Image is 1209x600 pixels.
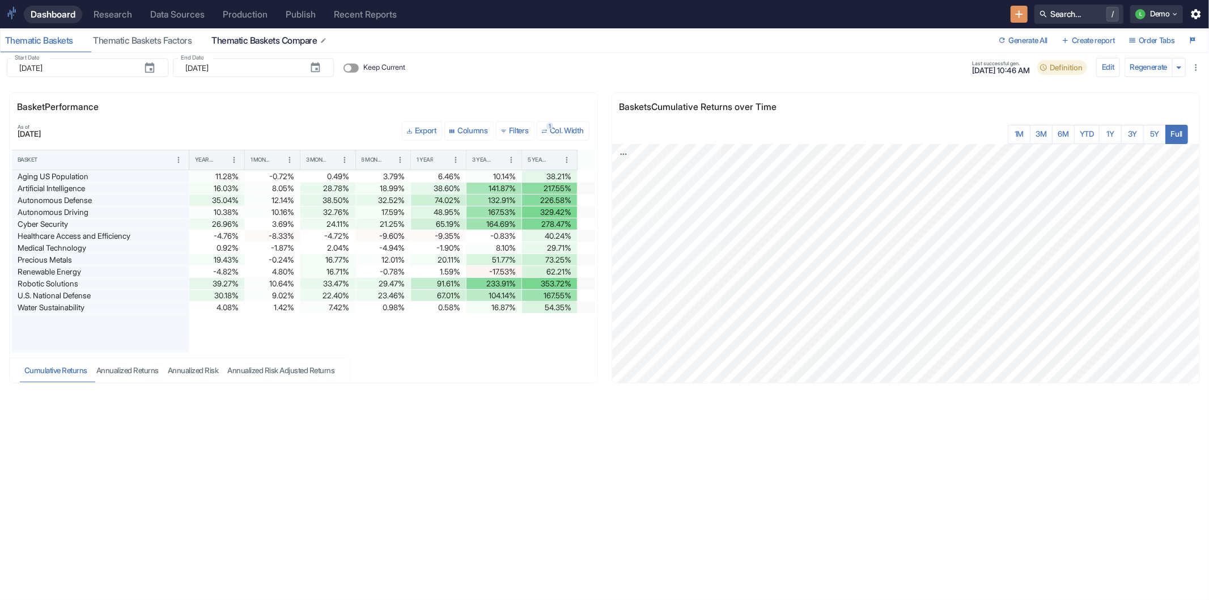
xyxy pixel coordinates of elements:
button: 3M [1030,125,1053,144]
div: -4.76% [195,230,239,242]
div: Medical Technology [18,242,183,253]
button: Create report [1057,32,1119,50]
div: -9.60% [362,230,405,242]
div: Data Sources [150,9,205,20]
div: 167.53% [472,206,516,218]
button: Sort [272,155,282,165]
div: Autonomous Driving [18,206,183,218]
div: 1 Year [417,156,433,164]
button: Full [1165,125,1188,144]
button: Generate All [994,32,1053,50]
button: Order Tabs [1125,32,1180,50]
div: 0.98% [362,302,405,313]
div: 329.42% [528,206,571,218]
button: Sort [383,155,393,165]
div: -17.53% [472,266,516,277]
div: 141.87% [472,183,516,194]
button: 1 Month column menu [282,153,297,167]
div: 3.79% [362,171,405,182]
div: -1.90% [417,242,460,253]
button: 6M [1052,125,1075,144]
div: Thematic Baskets Factors [93,35,202,47]
div: 217.55% [528,183,571,194]
div: 73.25% [528,254,571,265]
div: Publish [286,9,316,20]
div: Artificial Intelligence [18,183,183,194]
a: Research [87,6,139,23]
button: Year to Date column menu [227,153,241,167]
button: 6 Months column menu [393,153,408,167]
input: yyyy-mm-dd [185,58,300,77]
div: 1.42% [251,302,294,313]
div: Annualized Returns [96,366,159,375]
div: 16.87% [472,302,516,313]
div: -8.33% [251,230,294,242]
div: 1.59% [417,266,460,277]
div: -4.72% [306,230,350,242]
div: 48.95% [417,206,460,218]
div: 226.58% [528,195,571,206]
div: Thematic Baskets Compare [211,35,328,47]
div: 1 Month [251,156,271,164]
div: Cyber Security [18,218,183,230]
div: Recent Reports [334,9,397,20]
div: dashboard tabs [1,29,994,52]
a: Production [216,6,274,23]
div: 167.55% [528,290,571,301]
div: 67.01% [417,290,460,301]
div: 40.24% [528,230,571,242]
div: 164.69% [472,218,516,230]
button: Select columns [444,121,494,141]
div: tabs [20,358,340,382]
div: 17.59% [362,206,405,218]
div: 5 Years [528,156,548,164]
div: 39.27% [195,278,239,289]
div: 21.25% [362,218,405,230]
div: 28.78% [306,183,350,194]
div: 12.01% [362,254,405,265]
button: Search.../ [1034,5,1123,24]
a: Export; Press ENTER to open [617,149,629,159]
a: Publish [279,6,323,23]
div: Thematic Baskets [5,35,84,47]
div: 353.72% [528,278,571,289]
button: 3 Years column menu [504,153,519,167]
div: 30.18% [195,290,239,301]
span: Keep Current [363,62,405,73]
button: config [1096,58,1120,77]
div: -0.24% [251,254,294,265]
div: Robotic Solutions [18,278,183,289]
div: 10.64% [251,278,294,289]
div: -1.87% [251,242,294,253]
button: Basket column menu [171,153,186,167]
div: 38.21% [528,171,571,182]
button: Sort [434,155,444,165]
div: 8.10% [472,242,516,253]
div: 74.02% [417,195,460,206]
button: Sort [327,155,337,165]
a: Dashboard [24,6,82,23]
div: 38.60% [417,183,460,194]
div: 16.03% [195,183,239,194]
button: 5Y [1143,125,1166,144]
div: 20.11% [417,254,460,265]
div: -9.35% [417,230,460,242]
div: 18.99% [362,183,405,194]
div: 0.92% [195,242,239,253]
button: Sort [38,155,48,165]
div: 26.96% [195,218,239,230]
div: 19.43% [195,254,239,265]
a: Recent Reports [327,6,404,23]
div: 3.69% [251,218,294,230]
div: 4.08% [195,302,239,313]
div: U.S. National Defense [18,290,183,301]
span: Last successful gen. [973,61,1030,66]
div: 51.77% [472,254,516,265]
span: [DATE] [18,130,41,138]
div: Water Sustainability [18,302,183,313]
button: 5 Years column menu [559,153,574,167]
div: Healthcare Access and Efficiency [18,230,183,242]
div: 6.46% [417,171,460,182]
button: LDemo [1130,5,1183,23]
div: 278.47% [528,218,571,230]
